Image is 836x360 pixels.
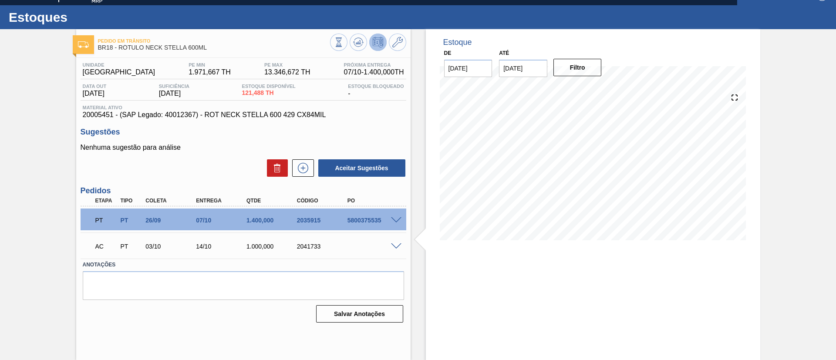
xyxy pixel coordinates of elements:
div: Etapa [93,198,119,204]
span: Material ativo [83,105,404,110]
div: Estoque [443,38,472,47]
button: Atualizar Gráfico [350,34,367,51]
span: Estoque Bloqueado [348,84,404,89]
span: 1.971,667 TH [189,68,231,76]
button: Ir ao Master Data / Geral [389,34,406,51]
span: Próxima Entrega [344,62,404,67]
div: Qtde [244,198,301,204]
span: 20005451 - (SAP Legado: 40012367) - ROT NECK STELLA 600 429 CX84MIL [83,111,404,119]
div: Pedido de Transferência [118,217,144,224]
div: Tipo [118,198,144,204]
h3: Pedidos [81,186,406,195]
div: Excluir Sugestões [263,159,288,177]
div: Aguardando Composição de Carga [93,237,119,256]
p: Nenhuma sugestão para análise [81,144,406,151]
span: [GEOGRAPHIC_DATA] [83,68,155,76]
label: Até [499,50,509,56]
div: Coleta [143,198,200,204]
div: 2041733 [295,243,351,250]
span: 13.346,672 TH [264,68,310,76]
div: - [346,84,406,98]
div: 26/09/2025 [143,217,200,224]
p: PT [95,217,117,224]
span: PE MAX [264,62,310,67]
span: 121,488 TH [242,90,296,96]
p: AC [95,243,117,250]
span: BR18 - RÓTULO NECK STELLA 600ML [98,44,330,51]
button: Filtro [553,59,602,76]
img: Ícone [78,41,89,48]
div: PO [345,198,402,204]
div: Nova sugestão [288,159,314,177]
label: Anotações [83,259,404,271]
div: 14/10/2025 [194,243,250,250]
h1: Estoques [9,12,163,22]
span: Pedido em Trânsito [98,38,330,44]
div: 03/10/2025 [143,243,200,250]
h3: Sugestões [81,128,406,137]
div: Código [295,198,351,204]
div: 5800375535 [345,217,402,224]
span: [DATE] [83,90,107,98]
span: [DATE] [159,90,189,98]
button: Desprogramar Estoque [369,34,387,51]
div: Pedido de Transferência [118,243,144,250]
div: 2035915 [295,217,351,224]
span: Suficiência [159,84,189,89]
div: Aceitar Sugestões [314,158,406,178]
button: Salvar Anotações [316,305,403,323]
span: PE MIN [189,62,231,67]
span: Estoque Disponível [242,84,296,89]
span: Unidade [83,62,155,67]
label: De [444,50,452,56]
div: Entrega [194,198,250,204]
div: 1.400,000 [244,217,301,224]
input: dd/mm/yyyy [499,60,547,77]
div: Pedido em Trânsito [93,211,119,230]
input: dd/mm/yyyy [444,60,492,77]
button: Visão Geral dos Estoques [330,34,347,51]
span: 07/10 - 1.400,000 TH [344,68,404,76]
span: Data out [83,84,107,89]
div: 1.000,000 [244,243,301,250]
button: Aceitar Sugestões [318,159,405,177]
div: 07/10/2025 [194,217,250,224]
